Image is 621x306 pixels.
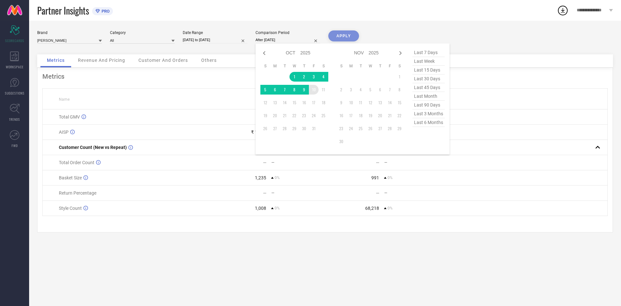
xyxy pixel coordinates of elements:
th: Friday [309,63,319,69]
span: Partner Insights [37,4,89,17]
th: Tuesday [356,63,365,69]
td: Sun Oct 05 2025 [260,85,270,95]
td: Thu Oct 23 2025 [299,111,309,120]
th: Monday [346,63,356,69]
span: last 45 days [412,83,445,92]
span: last 30 days [412,74,445,83]
th: Tuesday [280,63,289,69]
div: Next month [397,49,404,57]
td: Sun Oct 26 2025 [260,124,270,133]
div: — [271,191,325,195]
td: Sun Nov 02 2025 [336,85,346,95]
th: Monday [270,63,280,69]
td: Sat Oct 25 2025 [319,111,328,120]
div: Date Range [183,30,247,35]
span: TRENDS [9,117,20,122]
span: last week [412,57,445,66]
span: SCORECARDS [5,38,24,43]
div: — [376,190,379,196]
td: Sat Nov 08 2025 [395,85,404,95]
span: AISP [59,130,69,135]
td: Sun Nov 09 2025 [336,98,346,108]
td: Fri Nov 14 2025 [385,98,395,108]
th: Saturday [319,63,328,69]
span: Customer And Orders [138,58,188,63]
td: Mon Nov 24 2025 [346,124,356,133]
span: 0% [275,176,280,180]
td: Fri Oct 03 2025 [309,72,319,82]
td: Wed Nov 26 2025 [365,124,375,133]
td: Mon Oct 06 2025 [270,85,280,95]
td: Sat Nov 29 2025 [395,124,404,133]
td: Thu Nov 27 2025 [375,124,385,133]
div: ₹ 1,193 [251,130,266,135]
td: Sun Nov 16 2025 [336,111,346,120]
td: Fri Nov 28 2025 [385,124,395,133]
input: Select date range [183,37,247,43]
td: Wed Oct 22 2025 [289,111,299,120]
span: 0% [275,206,280,210]
div: — [263,190,267,196]
div: Comparison Period [256,30,320,35]
td: Sat Nov 22 2025 [395,111,404,120]
td: Sat Oct 04 2025 [319,72,328,82]
td: Thu Oct 02 2025 [299,72,309,82]
span: Return Percentage [59,190,96,196]
td: Tue Nov 11 2025 [356,98,365,108]
th: Friday [385,63,395,69]
th: Thursday [299,63,309,69]
th: Wednesday [365,63,375,69]
span: PRO [100,9,110,14]
span: Style Count [59,206,82,211]
td: Sun Nov 23 2025 [336,124,346,133]
td: Fri Nov 21 2025 [385,111,395,120]
span: Revenue And Pricing [78,58,125,63]
span: Metrics [47,58,65,63]
td: Fri Oct 24 2025 [309,111,319,120]
div: 1,235 [255,175,266,180]
span: Basket Size [59,175,82,180]
td: Thu Nov 20 2025 [375,111,385,120]
td: Sun Oct 19 2025 [260,111,270,120]
td: Mon Nov 17 2025 [346,111,356,120]
td: Wed Nov 19 2025 [365,111,375,120]
div: 68,218 [365,206,379,211]
td: Sun Nov 30 2025 [336,137,346,146]
div: 1,008 [255,206,266,211]
div: Open download list [557,5,569,16]
td: Mon Nov 03 2025 [346,85,356,95]
input: Select comparison period [256,37,320,43]
div: Previous month [260,49,268,57]
span: 0% [387,206,393,210]
td: Wed Oct 01 2025 [289,72,299,82]
th: Saturday [395,63,404,69]
span: last 7 days [412,48,445,57]
td: Sun Oct 12 2025 [260,98,270,108]
span: last 3 months [412,109,445,118]
td: Wed Oct 15 2025 [289,98,299,108]
td: Mon Oct 27 2025 [270,124,280,133]
td: Thu Oct 09 2025 [299,85,309,95]
td: Thu Oct 16 2025 [299,98,309,108]
td: Tue Oct 14 2025 [280,98,289,108]
div: — [271,160,325,165]
td: Fri Nov 07 2025 [385,85,395,95]
div: Brand [37,30,102,35]
td: Fri Oct 17 2025 [309,98,319,108]
td: Mon Oct 13 2025 [270,98,280,108]
td: Thu Oct 30 2025 [299,124,309,133]
td: Sat Nov 15 2025 [395,98,404,108]
span: Total GMV [59,114,80,119]
th: Sunday [336,63,346,69]
div: — [263,160,267,165]
td: Mon Nov 10 2025 [346,98,356,108]
th: Wednesday [289,63,299,69]
span: Customer Count (New vs Repeat) [59,145,127,150]
span: last 6 months [412,118,445,127]
td: Tue Oct 21 2025 [280,111,289,120]
td: Tue Nov 25 2025 [356,124,365,133]
td: Wed Nov 12 2025 [365,98,375,108]
div: Metrics [42,73,608,80]
td: Thu Nov 06 2025 [375,85,385,95]
td: Sat Nov 01 2025 [395,72,404,82]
